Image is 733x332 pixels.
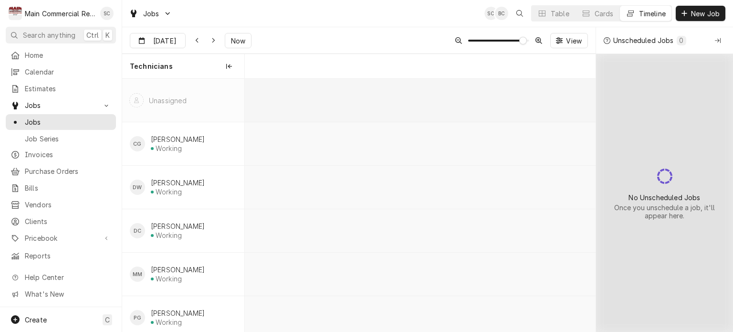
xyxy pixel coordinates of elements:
a: Invoices [6,147,116,162]
div: DW [130,180,145,195]
span: Technicians [130,62,173,71]
div: [PERSON_NAME] [151,179,205,187]
a: Go to Jobs [6,97,116,113]
a: Reports [6,248,116,264]
div: Mike Marchese's Avatar [130,267,145,282]
a: Bills [6,180,116,196]
span: Invoices [25,150,111,160]
button: View [550,33,588,48]
div: Unscheduled Jobs [613,35,674,45]
div: Unassigned [149,96,187,105]
button: Search anythingCtrlK [6,27,116,43]
div: M [9,7,22,20]
button: Collapse Unscheduled Jobs [710,33,725,48]
div: [PERSON_NAME] [151,309,205,317]
div: DC [130,223,145,238]
span: Purchase Orders [25,166,111,176]
a: Job Series [6,131,116,147]
a: Jobs [6,114,116,130]
button: Open search [512,6,527,21]
div: Working [156,275,182,283]
a: Calendar [6,64,116,80]
a: Go to Jobs [125,6,176,21]
div: Working [156,144,182,152]
a: Estimates [6,81,116,96]
div: Dylan Crawford's Avatar [130,223,145,238]
div: MM [130,267,145,282]
span: Jobs [25,117,111,127]
div: Sharon Campbell's Avatar [100,7,114,20]
button: New Job [676,6,725,21]
div: 0 [679,35,684,45]
span: New Job [689,9,722,19]
a: Go to Pricebook [6,230,116,246]
span: Jobs [25,100,97,110]
div: Bookkeeper Main Commercial's Avatar [495,7,508,20]
a: Go to What's New [6,286,116,302]
span: Bills [25,183,111,193]
div: Working [156,188,182,196]
span: Ctrl [86,30,99,40]
span: View [564,36,584,46]
a: Vendors [6,197,116,213]
a: Go to Help Center [6,269,116,285]
div: Working [156,231,182,239]
div: Caleb Gorton's Avatar [130,136,145,151]
button: [DATE] [130,33,186,48]
div: SC [484,7,498,20]
span: Help Center [25,272,110,282]
div: CG [130,136,145,151]
span: C [105,315,110,325]
span: What's New [25,289,110,299]
div: Working [156,318,182,326]
span: Home [25,50,111,60]
span: Calendar [25,67,111,77]
span: Search anything [23,30,75,40]
span: Clients [25,216,111,226]
div: Dorian Wertz's Avatar [130,180,145,195]
div: Main Commercial Refrigeration Service [25,9,95,19]
div: Table [551,9,569,19]
a: Clients [6,214,116,229]
span: Now [229,36,247,46]
div: Timeline [639,9,666,19]
span: Vendors [25,200,111,210]
span: Jobs [143,9,159,19]
a: Purchase Orders [6,163,116,179]
div: [PERSON_NAME] [151,266,205,274]
div: [PERSON_NAME] [151,222,205,230]
div: BC [495,7,508,20]
div: normal [596,54,733,332]
button: Now [225,33,251,48]
div: Parker Gilbert's Avatar [130,310,145,325]
a: Home [6,47,116,63]
span: Reports [25,251,111,261]
div: [PERSON_NAME] [151,135,205,143]
div: Main Commercial Refrigeration Service's Avatar [9,7,22,20]
div: Cards [595,9,614,19]
span: Estimates [25,84,111,94]
span: Job Series [25,134,111,144]
span: Create [25,316,47,324]
div: Technicians column. SPACE for context menu [122,54,244,79]
span: Pricebook [25,233,97,243]
div: PG [130,310,145,325]
div: Sharon Campbell's Avatar [484,7,498,20]
span: K [105,30,110,40]
div: SC [100,7,114,20]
